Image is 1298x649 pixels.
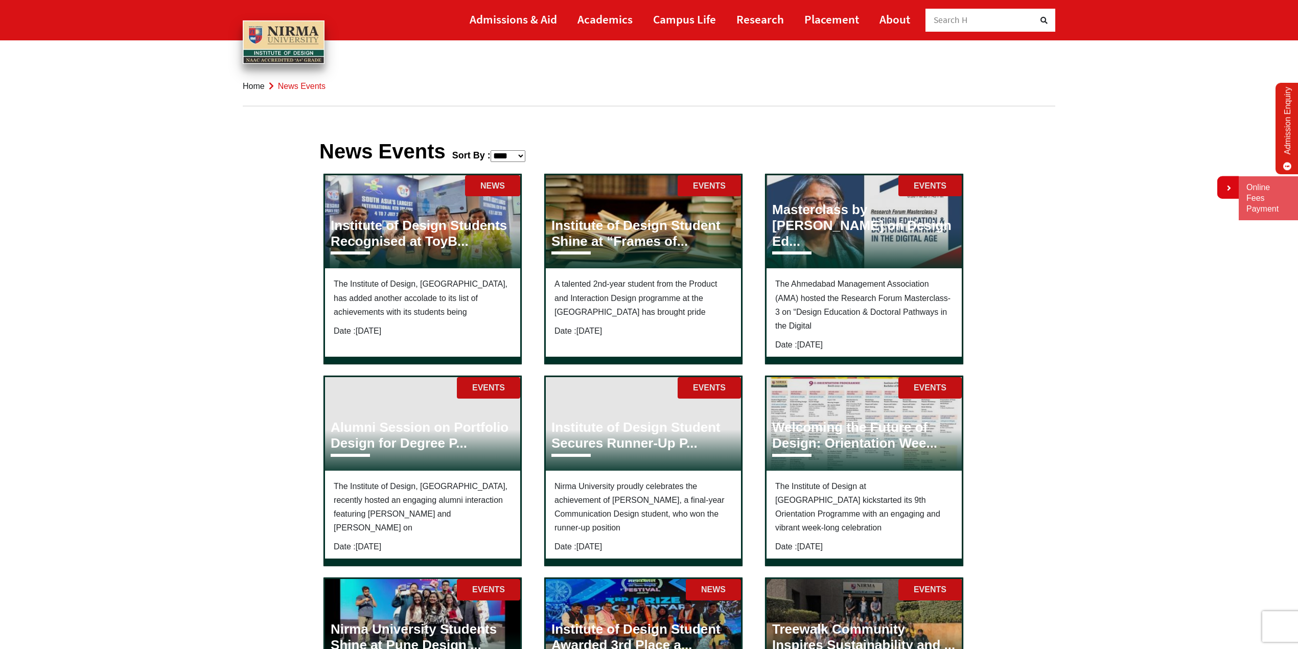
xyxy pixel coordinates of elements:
[577,8,633,31] a: Academics
[334,324,512,338] div: [DATE]
[775,338,953,352] div: [DATE]
[736,8,784,31] a: Research
[243,82,265,90] a: Home
[775,479,953,535] li: The Institute of Design at [GEOGRAPHIC_DATA] kickstarted its 9th Orientation Programme with an en...
[775,340,797,349] span: Date :
[775,542,797,551] span: Date :
[775,277,953,333] li: The Ahmedabad Management Association (AMA) hosted the Research Forum Masterclass-3 on “Design Edu...
[554,277,732,319] li: A talented 2nd-year student from the Product and Interaction Design programme at the [GEOGRAPHIC_...
[554,324,732,338] div: [DATE]
[319,139,979,164] h1: News Events
[775,540,953,553] div: [DATE]
[551,218,735,249] a: Institute of Design Student Shine at “Frames of...
[1246,182,1290,214] a: Online Fees Payment
[452,150,525,162] div: Sort By :
[804,8,859,31] a: Placement
[331,218,515,249] a: Institute of Design Students Recognised at ToyB...
[772,420,956,451] a: Welcoming the Future of Design: Orientation Wee...
[551,420,735,451] a: Institute of Design Student Secures Runner-Up P...
[934,14,968,26] span: Search H
[334,479,512,535] li: The Institute of Design, [GEOGRAPHIC_DATA], recently hosted an engaging alumni interaction featur...
[554,479,732,535] li: Nirma University proudly celebrates the achievement of [PERSON_NAME], a final-year Communication ...
[334,327,356,335] span: Date :
[278,82,326,90] span: News Events
[334,540,512,553] div: [DATE]
[243,20,324,64] img: main_logo
[470,8,557,31] a: Admissions & Aid
[243,66,1055,106] nav: breadcrumb
[554,327,576,335] span: Date :
[331,420,515,451] a: Alumni Session on Portfolio Design for Degree P...
[554,540,732,553] div: [DATE]
[772,202,956,250] a: Masterclass by [PERSON_NAME] on Design Ed...
[879,8,910,31] a: About
[653,8,716,31] a: Campus Life
[334,542,356,551] span: Date :
[554,542,576,551] span: Date :
[334,277,512,319] li: The Institute of Design, [GEOGRAPHIC_DATA], has added another accolade to its list of achievement...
